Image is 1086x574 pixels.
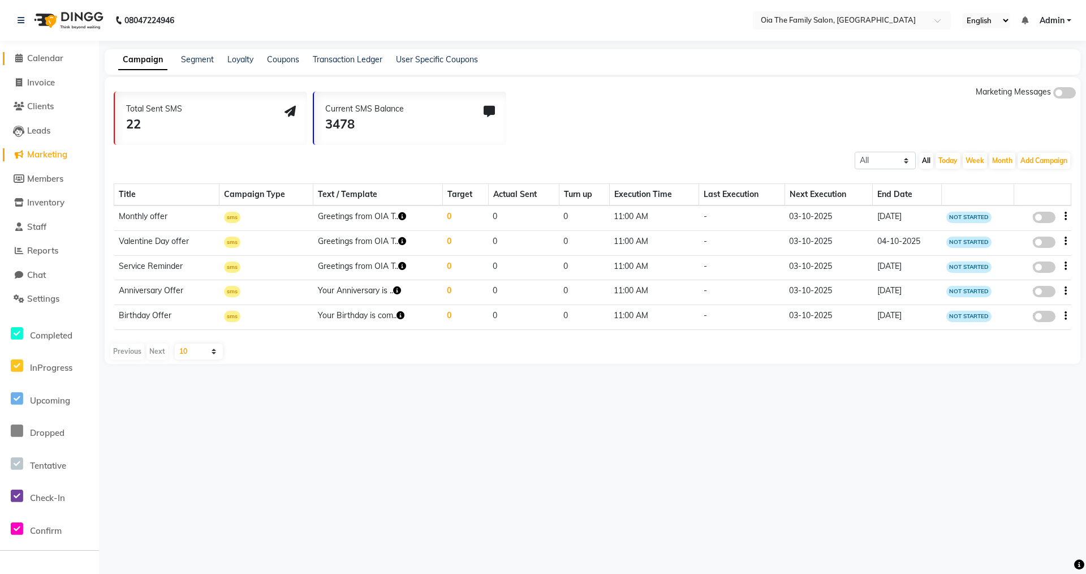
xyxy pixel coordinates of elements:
[873,255,942,280] td: [DATE]
[27,125,50,136] span: Leads
[989,153,1015,169] button: Month
[3,196,96,209] a: Inventory
[114,280,219,305] td: Anniversary Offer
[313,255,443,280] td: Greetings from OIA T..
[488,184,559,206] th: Actual Sent
[559,205,609,230] td: 0
[699,255,785,280] td: -
[1033,262,1055,273] label: false
[3,245,96,258] a: Reports
[873,184,942,206] th: End Date
[313,54,382,65] a: Transaction Ledger
[785,205,873,230] td: 03-10-2025
[442,230,488,255] td: 0
[325,103,404,115] div: Current SMS Balance
[118,50,167,70] a: Campaign
[609,205,699,230] td: 11:00 AM
[30,362,72,373] span: InProgress
[488,305,559,330] td: 0
[3,221,96,234] a: Staff
[785,305,873,330] td: 03-10-2025
[27,173,63,184] span: Members
[124,5,174,36] b: 08047224946
[396,54,478,65] a: User Specific Coupons
[946,212,992,223] span: NOT STARTED
[936,153,960,169] button: Today
[559,184,609,206] th: Turn up
[27,197,64,208] span: Inventory
[488,255,559,280] td: 0
[1018,153,1070,169] button: Add Campaign
[114,305,219,330] td: Birthday Offer
[224,286,240,297] span: sms
[946,286,992,297] span: NOT STARTED
[442,205,488,230] td: 0
[442,184,488,206] th: Target
[3,148,96,161] a: Marketing
[29,5,106,36] img: logo
[224,262,240,273] span: sms
[873,230,942,255] td: 04-10-2025
[699,184,785,206] th: Last Execution
[1033,212,1055,223] label: false
[488,280,559,305] td: 0
[30,460,66,471] span: Tentative
[27,53,63,63] span: Calendar
[1040,15,1065,27] span: Admin
[609,305,699,330] td: 11:00 AM
[488,230,559,255] td: 0
[27,221,46,232] span: Staff
[30,395,70,406] span: Upcoming
[559,255,609,280] td: 0
[313,205,443,230] td: Greetings from OIA T..
[559,230,609,255] td: 0
[976,87,1051,97] span: Marketing Messages
[3,100,96,113] a: Clients
[114,205,219,230] td: Monthly offer
[1033,311,1055,322] label: false
[126,115,182,134] div: 22
[27,77,55,88] span: Invoice
[27,245,58,256] span: Reports
[3,293,96,306] a: Settings
[3,76,96,89] a: Invoice
[559,280,609,305] td: 0
[919,153,933,169] button: All
[181,54,214,65] a: Segment
[873,280,942,305] td: [DATE]
[224,237,240,248] span: sms
[30,427,64,438] span: Dropped
[27,101,54,112] span: Clients
[609,280,699,305] td: 11:00 AM
[785,230,873,255] td: 03-10-2025
[3,173,96,186] a: Members
[946,237,992,248] span: NOT STARTED
[30,525,62,536] span: Confirm
[3,125,96,138] a: Leads
[609,255,699,280] td: 11:00 AM
[224,311,240,322] span: sms
[114,184,219,206] th: Title
[442,255,488,280] td: 0
[114,230,219,255] td: Valentine Day offer
[785,255,873,280] td: 03-10-2025
[313,305,443,330] td: Your Birthday is com..
[699,205,785,230] td: -
[3,52,96,65] a: Calendar
[27,269,46,280] span: Chat
[27,293,59,304] span: Settings
[442,280,488,305] td: 0
[946,262,992,273] span: NOT STARTED
[1033,237,1055,248] label: false
[785,280,873,305] td: 03-10-2025
[325,115,404,134] div: 3478
[873,205,942,230] td: [DATE]
[27,149,67,160] span: Marketing
[313,184,443,206] th: Text / Template
[126,103,182,115] div: Total Sent SMS
[224,212,240,223] span: sms
[442,305,488,330] td: 0
[609,230,699,255] td: 11:00 AM
[699,280,785,305] td: -
[227,54,253,65] a: Loyalty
